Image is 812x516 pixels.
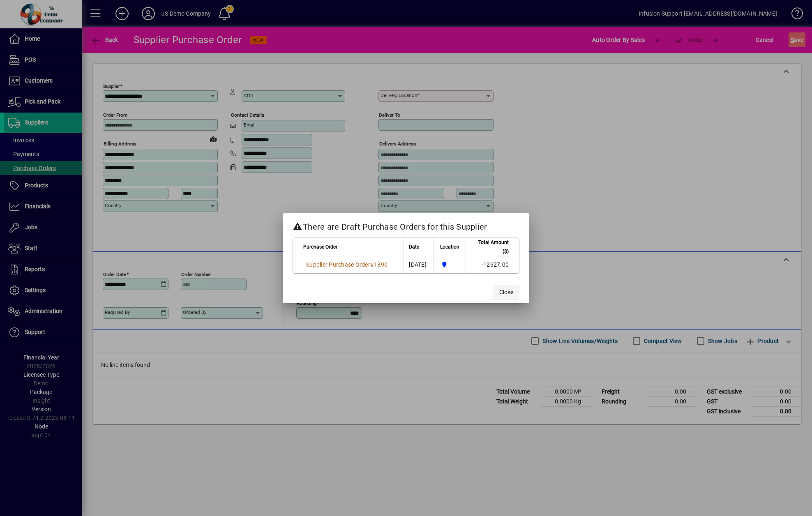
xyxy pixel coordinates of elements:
span: Supplier Purchase Order [306,261,370,268]
h2: There are Draft Purchase Orders for this Supplier [283,213,529,237]
span: 1890 [374,261,388,268]
span: Auckland [439,260,461,269]
span: Purchase Order [303,242,337,251]
span: Location [440,242,459,251]
td: [DATE] [404,256,434,273]
span: Total Amount ($) [471,238,509,256]
td: -12627.00 [466,256,519,273]
button: Close [493,285,519,300]
a: Supplier Purchase Order#1890 [303,260,390,269]
span: Close [499,288,513,297]
span: # [370,261,374,268]
span: Date [409,242,419,251]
